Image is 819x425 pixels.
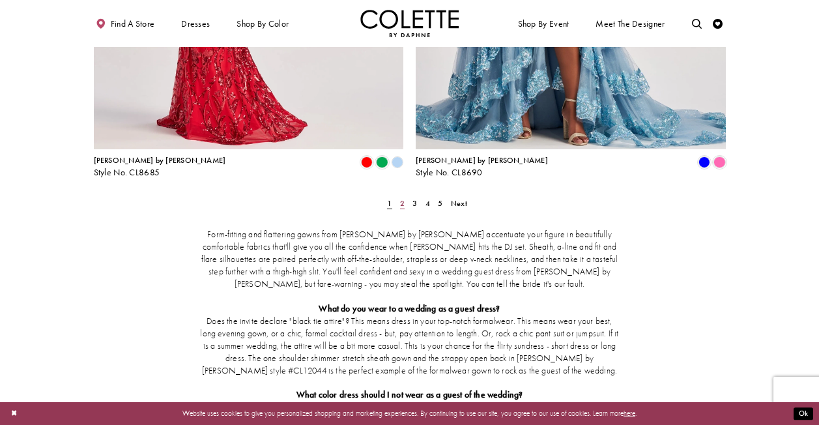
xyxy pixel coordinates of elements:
[689,10,704,37] a: Toggle search
[451,198,467,209] span: Next
[794,407,813,420] button: Submit Dialog
[416,167,483,178] span: Style No. CL8690
[319,303,500,314] strong: What do you wear to a wedding as a guest dress?
[6,405,22,422] button: Close Dialog
[711,10,726,37] a: Check Wishlist
[698,156,710,168] i: Blue
[71,407,748,420] p: Website uses cookies to give you personalized shopping and marketing experiences. By continuing t...
[94,155,226,166] span: [PERSON_NAME] by [PERSON_NAME]
[596,19,665,29] span: Meet the designer
[235,10,291,37] span: Shop by color
[237,19,289,29] span: Shop by color
[111,19,155,29] span: Find a store
[412,198,417,209] span: 3
[400,198,405,209] span: 2
[594,10,668,37] a: Meet the designer
[181,19,210,29] span: Dresses
[94,156,226,177] div: Colette by Daphne Style No. CL8685
[94,167,160,178] span: Style No. CL8685
[435,196,446,211] a: Page 5
[360,10,459,37] a: Visit Home Page
[448,196,470,211] a: Next Page
[410,196,420,211] a: Page 3
[438,198,442,209] span: 5
[624,409,635,418] a: here
[376,156,388,168] i: Emerald
[179,10,212,37] span: Dresses
[296,389,523,400] strong: What color dress should I not wear as a guest of the wedding?
[416,155,548,166] span: [PERSON_NAME] by [PERSON_NAME]
[397,196,407,211] a: Page 2
[361,156,373,168] i: Red
[199,315,619,377] p: Does the invite declare "black tie attire"? This means dress in your top-notch formalwear. This m...
[518,19,569,29] span: Shop By Event
[422,196,433,211] a: Page 4
[94,10,157,37] a: Find a store
[384,196,395,211] span: Current Page
[387,198,392,209] span: 1
[713,156,725,168] i: Pink
[392,156,403,168] i: Periwinkle
[199,229,619,291] p: Form-fitting and flattering gowns from [PERSON_NAME] by [PERSON_NAME] accentuate your figure in b...
[360,10,459,37] img: Colette by Daphne
[416,156,548,177] div: Colette by Daphne Style No. CL8690
[515,10,571,37] span: Shop By Event
[425,198,430,209] span: 4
